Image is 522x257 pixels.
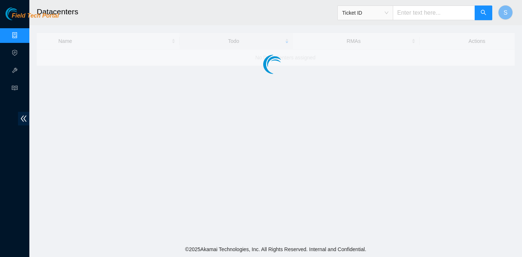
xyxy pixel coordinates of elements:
[29,242,522,257] footer: © 2025 Akamai Technologies, Inc. All Rights Reserved. Internal and Confidential.
[342,7,388,18] span: Ticket ID
[6,13,59,23] a: Akamai TechnologiesField Tech Portal
[6,7,37,20] img: Akamai Technologies
[504,8,508,17] span: S
[18,112,29,125] span: double-left
[12,12,59,19] span: Field Tech Portal
[481,10,486,16] span: search
[475,5,492,20] button: search
[498,5,513,20] button: S
[393,5,475,20] input: Enter text here...
[12,82,18,96] span: read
